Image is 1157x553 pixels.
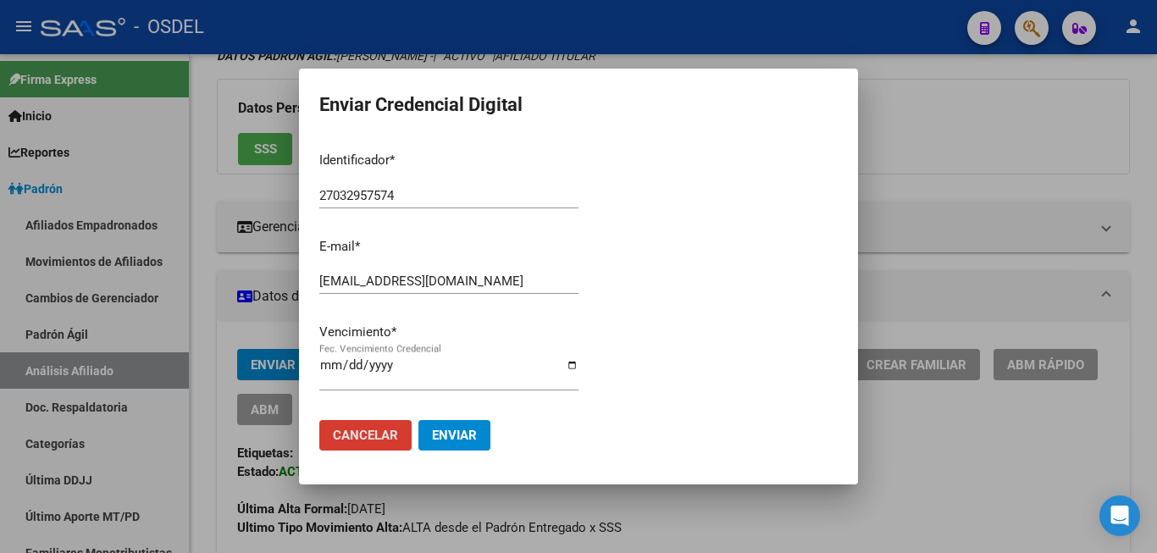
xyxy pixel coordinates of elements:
[432,428,477,443] span: Enviar
[319,420,412,451] button: Cancelar
[319,323,578,342] p: Vencimiento
[319,151,578,170] p: Identificador
[1099,495,1140,536] div: Open Intercom Messenger
[418,420,490,451] button: Enviar
[319,89,838,121] h2: Enviar Credencial Digital
[319,237,578,257] p: E-mail
[333,428,398,443] span: Cancelar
